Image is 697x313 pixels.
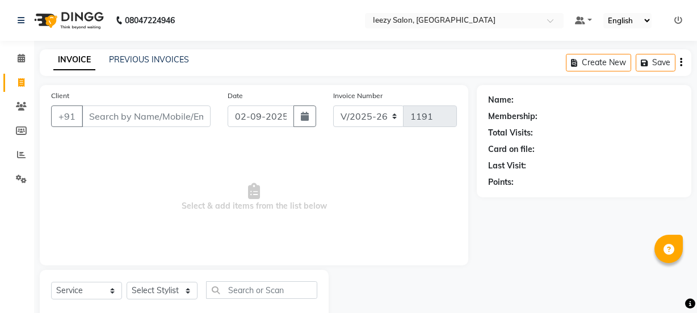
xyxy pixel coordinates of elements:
button: Save [636,54,675,71]
a: PREVIOUS INVOICES [109,54,189,65]
label: Invoice Number [333,91,383,101]
div: Card on file: [488,143,535,155]
span: Select & add items from the list below [51,141,457,254]
b: 08047224946 [125,5,175,36]
div: Last Visit: [488,160,526,172]
button: Create New [566,54,631,71]
input: Search or Scan [206,281,317,299]
div: Name: [488,94,514,106]
div: Points: [488,176,514,188]
div: Membership: [488,111,538,122]
a: INVOICE [53,50,95,70]
label: Client [51,91,69,101]
button: +91 [51,105,83,127]
iframe: chat widget [649,268,686,302]
label: Date [228,91,243,101]
img: logo [29,5,107,36]
div: Total Visits: [488,127,533,139]
input: Search by Name/Mobile/Email/Code [82,105,211,127]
